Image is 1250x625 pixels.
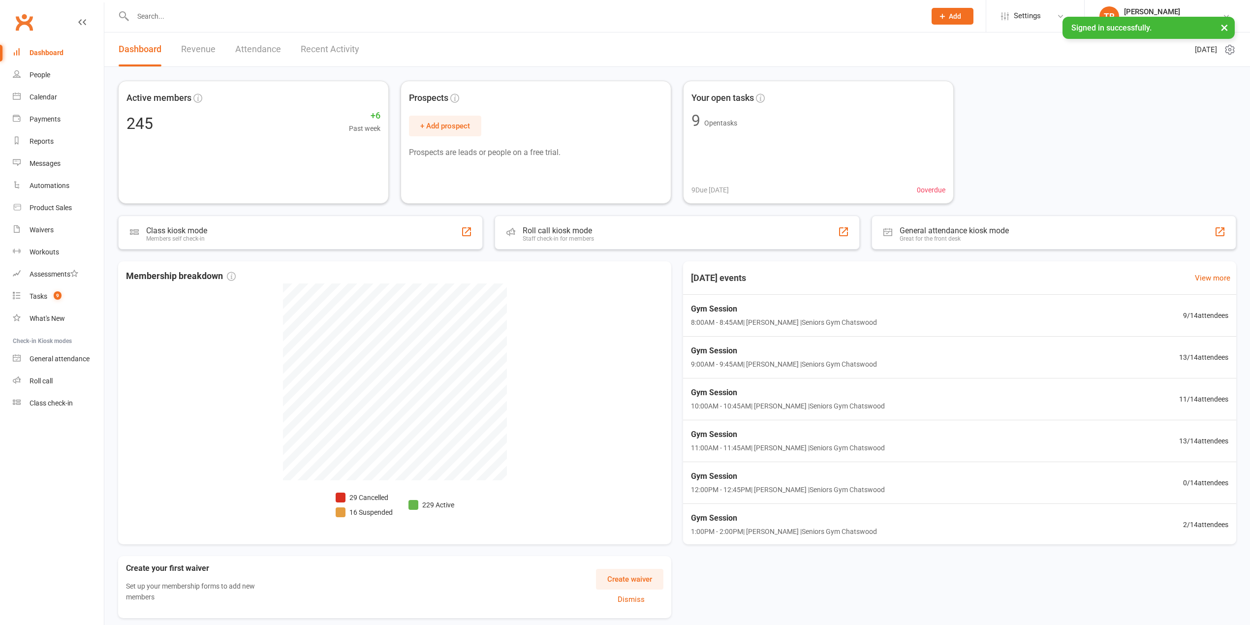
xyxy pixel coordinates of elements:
p: Prospects are leads or people on a free trial. [409,146,663,159]
a: General attendance kiosk mode [13,348,104,370]
span: 0 overdue [917,185,945,195]
div: Roll call kiosk mode [523,226,594,235]
a: Automations [13,175,104,197]
span: Prospects [409,91,448,105]
span: 9 Due [DATE] [691,185,729,195]
a: Payments [13,108,104,130]
a: Tasks 9 [13,285,104,308]
span: Open tasks [704,119,737,127]
span: Gym Session [691,303,877,315]
div: General attendance kiosk mode [900,226,1009,235]
h3: [DATE] events [683,269,754,287]
div: Roll call [30,377,53,385]
div: Workouts [30,248,59,256]
a: View more [1195,272,1230,284]
p: Set up your membership forms to add new members [126,581,269,603]
div: [PERSON_NAME] [1124,7,1222,16]
div: Payments [30,115,61,123]
div: People [30,71,50,79]
span: 0 / 14 attendees [1183,477,1228,488]
div: What's New [30,314,65,322]
div: Assessments [30,270,78,278]
span: Gym Session [691,386,885,399]
span: +6 [349,109,380,123]
a: Roll call [13,370,104,392]
span: 13 / 14 attendees [1179,436,1228,446]
a: Recent Activity [301,32,359,66]
h3: Create your first waiver [126,564,285,573]
a: Class kiosk mode [13,392,104,414]
a: Reports [13,130,104,153]
div: Great for the front desk [900,235,1009,242]
span: Your open tasks [691,91,754,105]
span: 13 / 14 attendees [1179,352,1228,363]
a: Dashboard [119,32,161,66]
div: 9 [691,113,700,128]
li: 229 Active [408,500,454,510]
li: 16 Suspended [336,507,393,518]
button: Add [932,8,973,25]
span: [DATE] [1195,44,1217,56]
a: Calendar [13,86,104,108]
div: Calendar [30,93,57,101]
a: What's New [13,308,104,330]
span: 11 / 14 attendees [1179,394,1228,405]
span: Settings [1014,5,1041,27]
button: Create waiver [596,569,663,590]
a: Workouts [13,241,104,263]
div: General attendance [30,355,90,363]
div: 245 [126,116,153,131]
span: 9 / 14 attendees [1183,310,1228,321]
div: Uniting Seniors Gym Chatswood [1124,16,1222,25]
div: Messages [30,159,61,167]
div: Dashboard [30,49,63,57]
a: Attendance [235,32,281,66]
a: Messages [13,153,104,175]
a: Assessments [13,263,104,285]
div: Class check-in [30,399,73,407]
span: Gym Session [691,344,877,357]
li: 29 Cancelled [336,492,393,503]
span: Membership breakdown [126,269,236,283]
span: 2 / 14 attendees [1183,519,1228,530]
span: 9:00AM - 9:45AM | [PERSON_NAME] | Seniors Gym Chatswood [691,359,877,370]
span: 8:00AM - 8:45AM | [PERSON_NAME] | Seniors Gym Chatswood [691,317,877,328]
span: Add [949,12,961,20]
span: 11:00AM - 11:45AM | [PERSON_NAME] | Seniors Gym Chatswood [691,442,885,453]
span: Signed in successfully. [1071,23,1152,32]
div: Staff check-in for members [523,235,594,242]
button: + Add prospect [409,116,481,136]
a: Dashboard [13,42,104,64]
div: Waivers [30,226,54,234]
div: Tasks [30,292,47,300]
a: Waivers [13,219,104,241]
span: 12:00PM - 12:45PM | [PERSON_NAME] | Seniors Gym Chatswood [691,484,885,495]
div: Product Sales [30,204,72,212]
span: Gym Session [691,512,877,525]
span: Active members [126,91,191,105]
span: 9 [54,291,62,300]
a: Product Sales [13,197,104,219]
div: Class kiosk mode [146,226,207,235]
a: People [13,64,104,86]
input: Search... [130,9,919,23]
span: Gym Session [691,428,885,441]
span: 10:00AM - 10:45AM | [PERSON_NAME] | Seniors Gym Chatswood [691,401,885,411]
div: TR [1099,6,1119,26]
div: Reports [30,137,54,145]
button: Dismiss [598,594,663,605]
div: Automations [30,182,69,189]
button: × [1216,17,1233,38]
div: Members self check-in [146,235,207,242]
span: Past week [349,123,380,134]
a: Revenue [181,32,216,66]
a: Clubworx [12,10,36,34]
span: 1:00PM - 2:00PM | [PERSON_NAME] | Seniors Gym Chatswood [691,526,877,537]
span: Gym Session [691,470,885,483]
